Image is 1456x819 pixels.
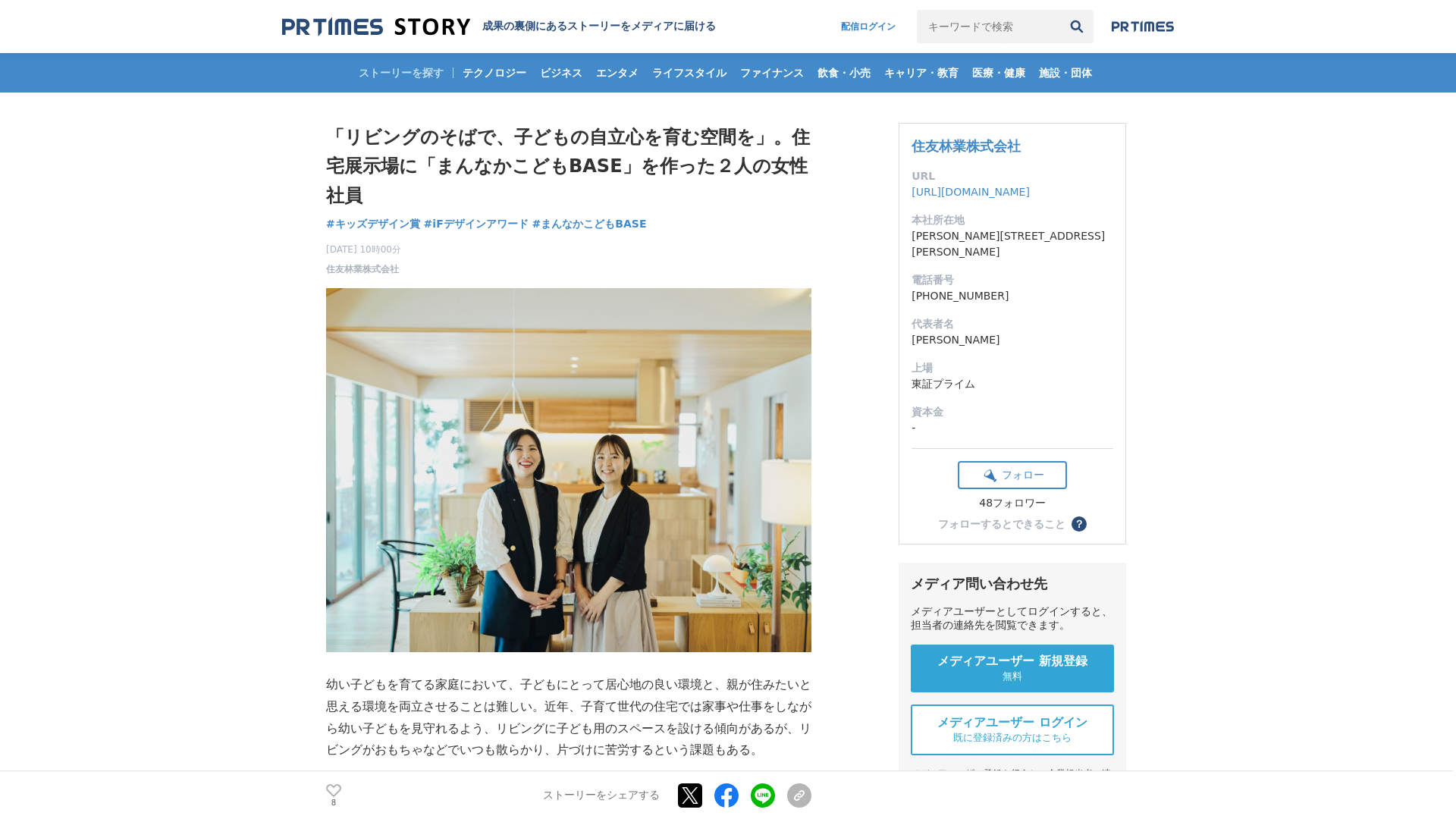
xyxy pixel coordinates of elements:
[878,66,965,80] span: キャリア・教育
[937,654,1087,670] span: メディアユーザー 新規登録
[1060,10,1094,43] button: 検索
[534,53,588,93] a: ビジネス
[966,53,1031,93] a: 医療・健康
[590,53,645,93] a: エンタメ
[912,272,1113,288] dt: 電話番号
[917,10,1060,43] input: キーワードで検索
[826,10,911,43] a: 配信ログイン
[912,168,1113,184] dt: URL
[912,288,1113,304] dd: [PHONE_NUMBER]
[911,645,1114,692] a: メディアユーザー 新規登録 無料
[912,212,1113,228] dt: 本社所在地
[811,53,877,93] a: 飲食・小売
[912,186,1030,198] a: [URL][DOMAIN_NAME]
[912,420,1113,436] dd: -
[326,243,401,256] span: [DATE] 10時00分
[912,376,1113,392] dd: 東証プライム
[1074,519,1084,529] span: ？
[424,217,529,231] span: #iFデザインアワード
[878,53,965,93] a: キャリア・教育
[734,53,810,93] a: ファイナンス
[532,216,647,232] a: #まんなかこどもBASE
[326,262,399,276] a: 住友林業株式会社
[326,123,811,210] h1: 「リビングのそばで、子どもの自立心を育む空間を」。住宅展示場に「まんなかこどもBASE」を作った２人の女性社員
[912,138,1021,154] a: 住友林業株式会社
[911,605,1114,632] div: メディアユーザーとしてログインすると、担当者の連絡先を閲覧できます。
[966,66,1031,80] span: 医療・健康
[1112,20,1174,33] img: prtimes
[543,789,660,802] p: ストーリーをシェアする
[457,66,532,80] span: テクノロジー
[282,17,470,37] img: 成果の裏側にあるストーリーをメディアに届ける
[646,66,733,80] span: ライフスタイル
[326,217,420,231] span: #キッズデザイン賞
[958,497,1067,510] div: 48フォロワー
[911,575,1114,593] div: メディア問い合わせ先
[646,53,733,93] a: ライフスタイル
[1003,670,1022,683] span: 無料
[532,217,647,231] span: #まんなかこどもBASE
[1033,66,1098,80] span: 施設・団体
[912,404,1113,420] dt: 資本金
[482,20,716,33] h2: 成果の裏側にあるストーリーをメディアに届ける
[911,704,1114,755] a: メディアユーザー ログイン 既に登録済みの方はこちら
[282,17,716,37] a: 成果の裏側にあるストーリーをメディアに届ける 成果の裏側にあるストーリーをメディアに届ける
[958,461,1067,489] button: フォロー
[937,715,1087,731] span: メディアユーザー ログイン
[912,316,1113,332] dt: 代表者名
[326,674,811,761] p: 幼い子どもを育てる家庭において、子どもにとって居心地の良い環境と、親が住みたいと思える環境を両立させることは難しい。近年、子育て世代の住宅では家事や仕事をしながら幼い子どもを見守れるよう、リビン...
[953,731,1072,745] span: 既に登録済みの方はこちら
[1033,53,1098,93] a: 施設・団体
[811,66,877,80] span: 飲食・小売
[1072,516,1087,532] button: ？
[734,66,810,80] span: ファイナンス
[534,66,588,80] span: ビジネス
[912,360,1113,376] dt: 上場
[424,216,529,232] a: #iFデザインアワード
[326,288,811,652] img: thumbnail_b74e13d0-71d4-11f0-8cd6-75e66c4aab62.jpg
[326,799,341,806] p: 8
[326,216,420,232] a: #キッズデザイン賞
[457,53,532,93] a: テクノロジー
[912,228,1113,260] dd: [PERSON_NAME][STREET_ADDRESS][PERSON_NAME]
[590,66,645,80] span: エンタメ
[912,332,1113,348] dd: [PERSON_NAME]
[938,519,1065,529] div: フォローするとできること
